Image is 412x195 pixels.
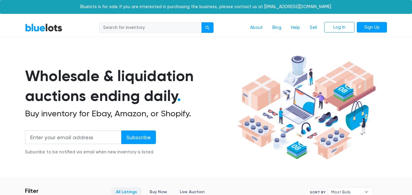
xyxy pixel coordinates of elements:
[25,187,39,194] h3: Filter
[25,149,156,156] div: Subscribe to be notified via email when new inventory is listed.
[177,87,181,105] span: .
[121,131,156,144] input: Subscribe
[99,22,202,33] input: Search for inventory
[324,22,354,33] a: Log In
[25,131,122,144] input: Enter your email address
[357,22,387,33] a: Sign Up
[235,53,378,162] img: hero-ee84e7d0318cb26816c560f6b4441b76977f77a177738b4e94f68c95b2b83dbb.png
[25,66,235,106] h1: Wholesale & liquidation auctions ending daily
[25,23,62,32] a: BlueLots
[286,22,305,33] a: Help
[268,22,286,33] a: Blog
[245,22,268,33] a: About
[25,109,235,119] h2: Buy inventory for Ebay, Amazon, or Shopify.
[310,190,325,195] label: Sort By
[305,22,322,33] a: Sell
